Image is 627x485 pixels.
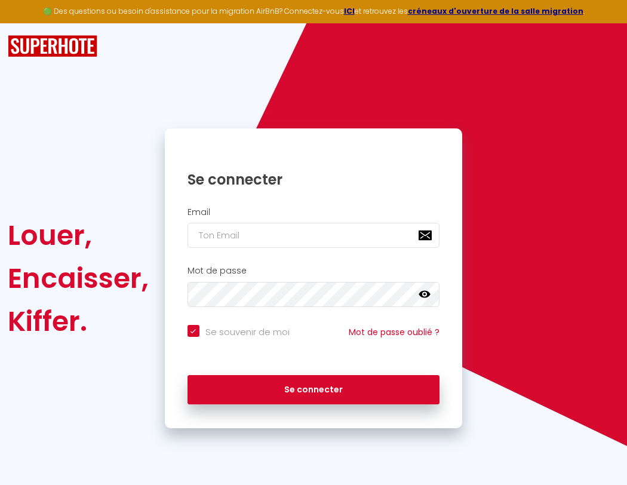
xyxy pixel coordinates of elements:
[408,6,583,16] a: créneaux d'ouverture de la salle migration
[8,300,149,343] div: Kiffer.
[188,375,440,405] button: Se connecter
[344,6,355,16] a: ICI
[349,326,439,338] a: Mot de passe oublié ?
[8,257,149,300] div: Encaisser,
[8,214,149,257] div: Louer,
[188,266,440,276] h2: Mot de passe
[188,223,440,248] input: Ton Email
[188,207,440,217] h2: Email
[8,35,97,57] img: SuperHote logo
[188,170,440,189] h1: Se connecter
